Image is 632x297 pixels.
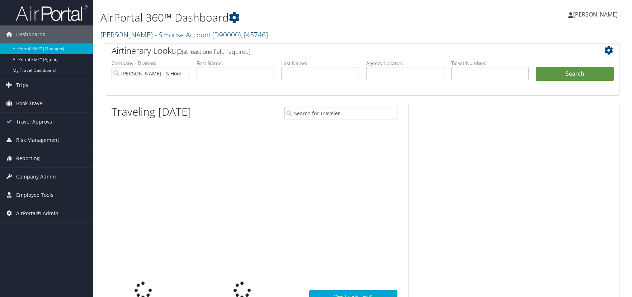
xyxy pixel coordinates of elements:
span: ( D90000 ) [212,30,241,40]
span: (at least one field required) [182,48,250,56]
span: Dashboards [16,25,45,43]
span: Reporting [16,149,40,167]
button: Search [536,67,614,81]
label: Company - Division: [112,60,189,67]
span: Employee Tools [16,186,53,204]
a: [PERSON_NAME] [568,4,625,25]
span: Travel Approval [16,113,54,131]
img: airportal-logo.png [16,5,88,22]
span: [PERSON_NAME] [573,10,618,18]
label: Ticket Number: [451,60,529,67]
h1: AirPortal 360™ Dashboard [100,10,450,25]
span: , [ 45746 ] [241,30,268,40]
span: AirPortal® Admin [16,204,58,222]
span: Book Travel [16,94,44,112]
span: Trips [16,76,28,94]
label: First Name: [197,60,274,67]
span: Company Admin [16,168,56,186]
label: Agency Locator: [366,60,444,67]
a: [PERSON_NAME] - S House Account [100,30,268,40]
h1: Traveling [DATE] [112,104,191,119]
h2: Airtinerary Lookup [112,45,571,57]
input: Search for Traveler [284,107,397,120]
label: Last Name: [281,60,359,67]
span: Risk Management [16,131,59,149]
